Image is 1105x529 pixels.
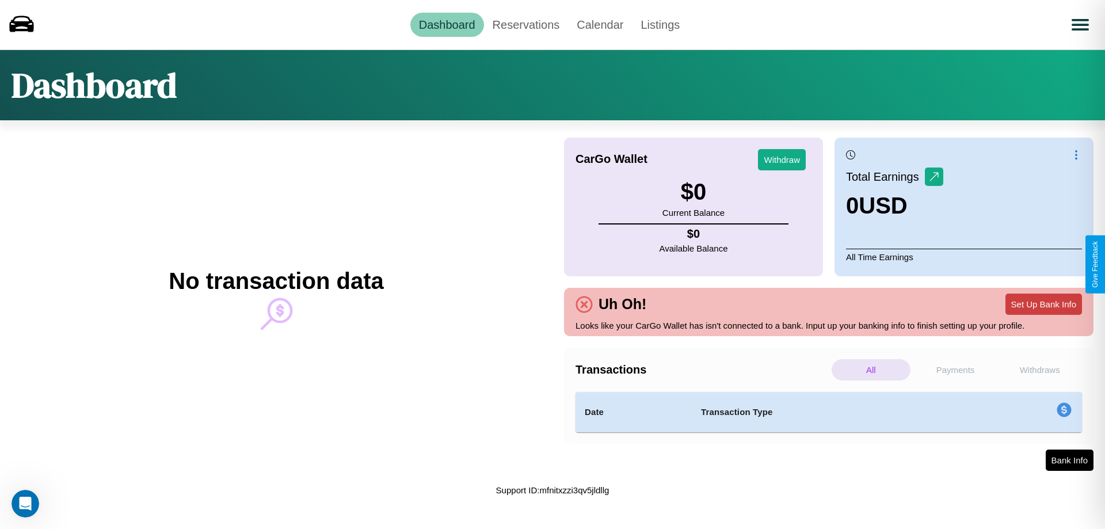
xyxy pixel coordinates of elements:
[169,268,383,294] h2: No transaction data
[12,62,177,109] h1: Dashboard
[576,153,647,166] h4: CarGo Wallet
[568,13,632,37] a: Calendar
[846,166,925,187] p: Total Earnings
[1091,241,1099,288] div: Give Feedback
[593,296,652,313] h4: Uh Oh!
[484,13,569,37] a: Reservations
[12,490,39,517] iframe: Intercom live chat
[410,13,484,37] a: Dashboard
[846,249,1082,265] p: All Time Earnings
[660,227,728,241] h4: $ 0
[662,179,725,205] h3: $ 0
[576,392,1082,432] table: simple table
[496,482,609,498] p: Support ID: mfnitxzzi3qv5jldllg
[758,149,806,170] button: Withdraw
[1046,450,1093,471] button: Bank Info
[1064,9,1096,41] button: Open menu
[832,359,910,380] p: All
[660,241,728,256] p: Available Balance
[1000,359,1079,380] p: Withdraws
[846,193,943,219] h3: 0 USD
[632,13,688,37] a: Listings
[1005,294,1082,315] button: Set Up Bank Info
[576,318,1082,333] p: Looks like your CarGo Wallet has isn't connected to a bank. Input up your banking info to finish ...
[585,405,683,419] h4: Date
[916,359,995,380] p: Payments
[701,405,962,419] h4: Transaction Type
[576,363,829,376] h4: Transactions
[662,205,725,220] p: Current Balance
